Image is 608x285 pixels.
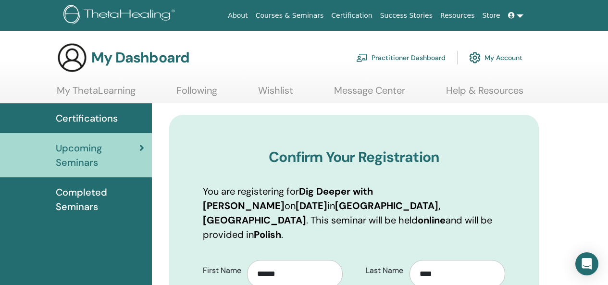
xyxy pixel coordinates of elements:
[57,85,136,103] a: My ThetaLearning
[296,199,327,212] b: [DATE]
[254,228,281,241] b: Polish
[56,141,139,170] span: Upcoming Seminars
[436,7,479,25] a: Resources
[446,85,523,103] a: Help & Resources
[196,261,247,280] label: First Name
[176,85,217,103] a: Following
[479,7,504,25] a: Store
[91,49,189,66] h3: My Dashboard
[258,85,293,103] a: Wishlist
[57,42,87,73] img: generic-user-icon.jpg
[224,7,251,25] a: About
[469,50,481,66] img: cog.svg
[359,261,410,280] label: Last Name
[252,7,328,25] a: Courses & Seminars
[356,53,368,62] img: chalkboard-teacher.svg
[203,184,505,242] p: You are registering for on in . This seminar will be held and will be provided in .
[418,214,446,226] b: online
[56,185,144,214] span: Completed Seminars
[356,47,446,68] a: Practitioner Dashboard
[334,85,405,103] a: Message Center
[575,252,598,275] div: Open Intercom Messenger
[63,5,178,26] img: logo.png
[56,111,118,125] span: Certifications
[469,47,522,68] a: My Account
[376,7,436,25] a: Success Stories
[327,7,376,25] a: Certification
[203,149,505,166] h3: Confirm Your Registration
